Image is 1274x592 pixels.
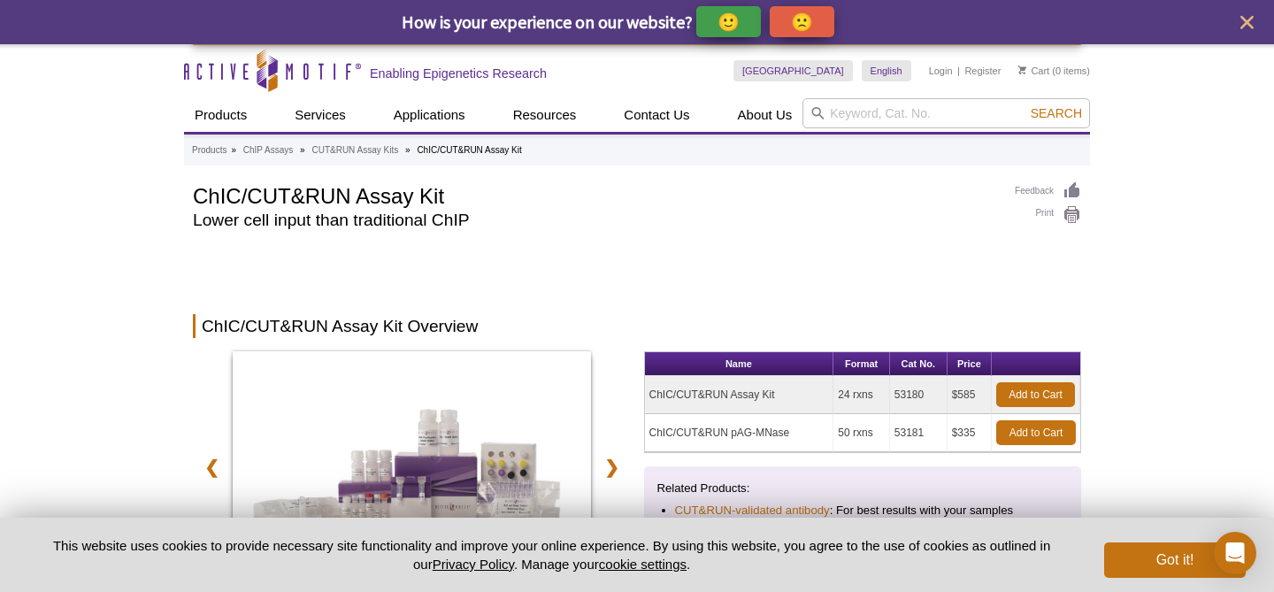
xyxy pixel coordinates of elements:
[1015,181,1081,201] a: Feedback
[957,60,960,81] li: |
[593,447,631,488] a: ❯
[675,502,1051,519] li: : For best results with your samples
[645,414,834,452] td: ChIC/CUT&RUN pAG-MNase
[733,60,853,81] a: [GEOGRAPHIC_DATA]
[929,65,953,77] a: Login
[231,145,236,155] li: »
[791,11,813,33] p: 🙁
[996,382,1075,407] a: Add to Cart
[833,352,889,376] th: Format
[1031,106,1082,120] span: Search
[193,447,231,488] a: ❮
[833,376,889,414] td: 24 rxns
[599,557,687,572] button: cookie settings
[28,536,1075,573] p: This website uses cookies to provide necessary site functionality and improve your online experie...
[727,98,803,132] a: About Us
[948,352,992,376] th: Price
[1015,205,1081,225] a: Print
[645,352,834,376] th: Name
[675,502,830,519] a: CUT&RUN-validated antibody
[645,376,834,414] td: ChIC/CUT&RUN Assay Kit
[657,480,1069,497] p: Related Products:
[1018,65,1026,74] img: Your Cart
[862,60,911,81] a: English
[192,142,226,158] a: Products
[383,98,476,132] a: Applications
[1018,65,1049,77] a: Cart
[1025,105,1087,121] button: Search
[1236,12,1258,34] button: close
[233,351,591,590] img: ChIC/CUT&RUN Assay Kit
[193,181,997,208] h1: ChIC/CUT&RUN Assay Kit
[1214,532,1256,574] div: Open Intercom Messenger
[193,212,997,228] h2: Lower cell input than traditional ChIP
[433,557,514,572] a: Privacy Policy
[964,65,1001,77] a: Register
[405,145,411,155] li: »
[890,376,948,414] td: 53180
[948,376,992,414] td: $585
[417,145,521,155] li: ChIC/CUT&RUN Assay Kit
[300,145,305,155] li: »
[833,414,889,452] td: 50 rxns
[402,11,693,33] span: How is your experience on our website?
[311,142,398,158] a: CUT&RUN Assay Kits
[948,414,992,452] td: $335
[184,98,257,132] a: Products
[1104,542,1246,578] button: Got it!
[243,142,294,158] a: ChIP Assays
[370,65,547,81] h2: Enabling Epigenetics Research
[284,98,357,132] a: Services
[503,98,587,132] a: Resources
[1018,60,1090,81] li: (0 items)
[193,314,1081,338] h2: ChIC/CUT&RUN Assay Kit Overview
[890,352,948,376] th: Cat No.
[718,11,740,33] p: 🙂
[890,414,948,452] td: 53181
[613,98,700,132] a: Contact Us
[996,420,1076,445] a: Add to Cart
[802,98,1090,128] input: Keyword, Cat. No.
